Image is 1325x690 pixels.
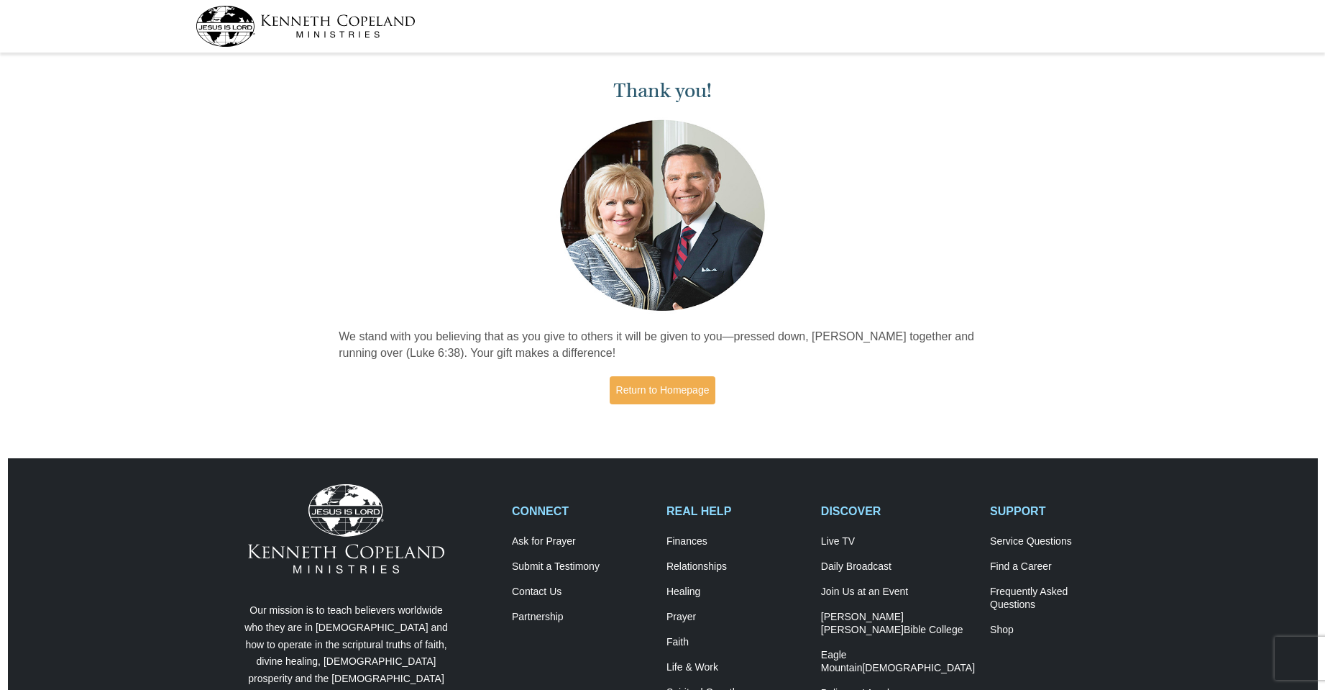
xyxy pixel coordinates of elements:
[339,79,986,103] h1: Thank you!
[512,535,651,548] a: Ask for Prayer
[821,535,975,548] a: Live TV
[862,662,975,673] span: [DEMOGRAPHIC_DATA]
[666,611,806,624] a: Prayer
[512,504,651,518] h2: CONNECT
[666,535,806,548] a: Finances
[666,661,806,674] a: Life & Work
[990,560,1129,573] a: Find a Career
[990,624,1129,637] a: Shop
[990,535,1129,548] a: Service Questions
[666,636,806,649] a: Faith
[990,504,1129,518] h2: SUPPORT
[821,586,975,599] a: Join Us at an Event
[196,6,416,47] img: kcm-header-logo.svg
[512,560,651,573] a: Submit a Testimony
[512,611,651,624] a: Partnership
[821,611,975,637] a: [PERSON_NAME] [PERSON_NAME]Bible College
[666,560,806,573] a: Relationships
[990,586,1129,612] a: Frequently AskedQuestions
[666,586,806,599] a: Healing
[248,484,444,573] img: Kenneth Copeland Ministries
[821,504,975,518] h2: DISCOVER
[610,376,716,404] a: Return to Homepage
[339,329,986,362] p: We stand with you believing that as you give to others it will be given to you—pressed down, [PER...
[821,649,975,675] a: Eagle Mountain[DEMOGRAPHIC_DATA]
[556,117,769,314] img: Kenneth and Gloria
[512,586,651,599] a: Contact Us
[821,560,975,573] a: Daily Broadcast
[904,624,963,635] span: Bible College
[666,504,806,518] h2: REAL HELP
